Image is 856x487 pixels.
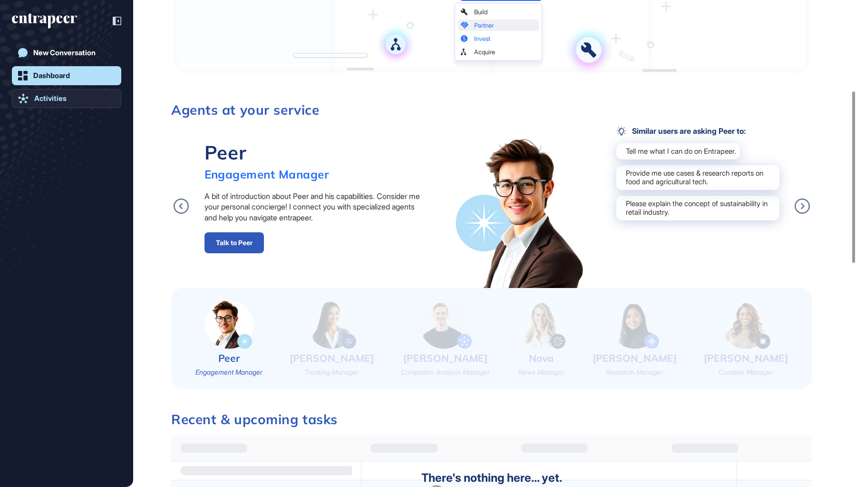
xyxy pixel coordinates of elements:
div: [PERSON_NAME] [290,351,374,365]
div: Peer [218,351,240,365]
div: entrapeer-logo [12,13,77,29]
div: Nova [529,351,554,365]
div: Please explain the concept of sustainability in retail industry. [616,196,779,220]
h3: Recent & upcoming tasks [171,413,812,426]
img: peer-small.png [205,300,253,349]
div: A bit of introduction about Peer and his capabilities. Consider me your personal concierge! I con... [204,191,427,223]
div: Tracking Manager [304,368,359,377]
div: New Conversation [33,49,96,57]
a: Talk to Peer [204,232,264,253]
img: nova-small.png [517,300,565,349]
div: [PERSON_NAME] [403,351,487,365]
div: Peer [204,140,329,164]
div: There's nothing here... yet. [421,471,562,485]
img: reese-small.png [611,300,659,349]
div: News Manager [518,368,564,377]
img: tracy-small.png [308,300,356,349]
div: [PERSON_NAME] [704,351,788,365]
div: Activities [34,94,67,103]
div: Research Manager [606,368,663,377]
img: peer-big.png [456,137,587,288]
div: Curation Manager [719,368,773,377]
div: Competitor Analysis Manager [401,368,490,377]
div: Dashboard [33,71,70,80]
div: Similar users are asking Peer to: [616,126,746,136]
img: curie-small.png [722,300,770,349]
h3: Agents at your service [171,103,812,117]
div: Tell me what I can do on Entrapeer. [616,143,740,159]
div: Engagement Manager [195,368,263,377]
img: acquire.a709dd9a.svg [376,25,415,64]
a: New Conversation [12,43,121,62]
a: Dashboard [12,66,121,85]
div: Engagement Manager [204,167,329,181]
img: nash-small.png [419,300,472,349]
div: [PERSON_NAME] [593,351,677,365]
a: Activities [12,89,121,108]
div: Provide me use cases & research reports on food and agricultural tech. [616,165,779,190]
